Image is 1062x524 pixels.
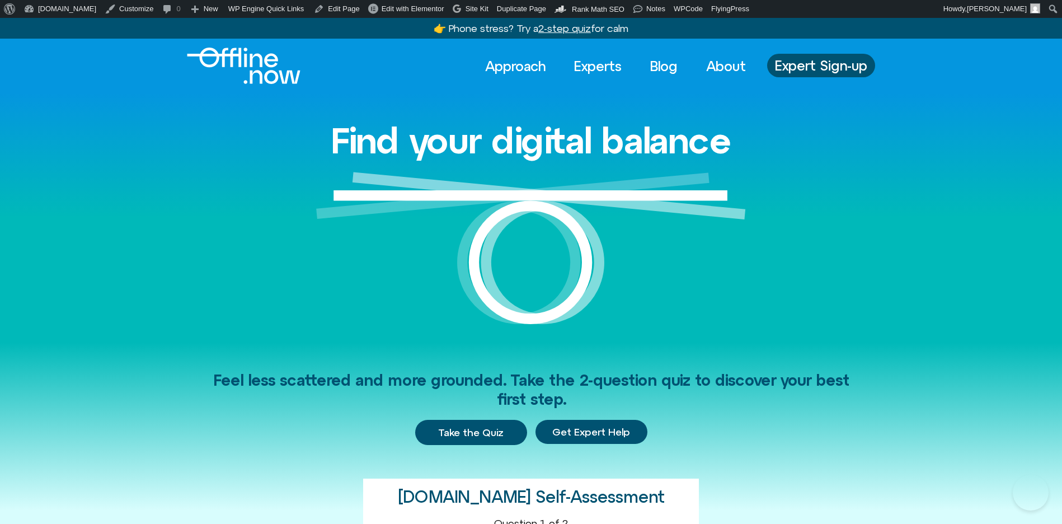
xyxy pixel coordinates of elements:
[535,420,647,446] div: Get Expert Help
[382,4,444,13] span: Edit with Elementor
[187,48,281,84] div: Logo
[187,48,300,84] img: Offline.Now logo in white. Text of the words offline.now with a line going through the "O"
[775,58,867,73] span: Expert Sign-up
[572,5,624,13] span: Rank Math SEO
[475,54,556,78] a: Approach
[696,54,756,78] a: About
[564,54,632,78] a: Experts
[538,22,591,34] u: 2-step quiz
[316,172,746,343] img: Graphic of a white circle with a white line balancing on top to represent balance.
[640,54,688,78] a: Blog
[1013,475,1049,511] iframe: Botpress
[438,427,504,439] span: Take the Quiz
[767,54,875,77] a: Expert Sign-up
[475,54,756,78] nav: Menu
[331,121,731,160] h1: Find your digital balance
[213,371,849,408] span: Feel less scattered and more grounded. Take the 2-question quiz to discover your best first step.
[466,4,488,13] span: Site Kit
[967,4,1027,13] span: [PERSON_NAME]
[535,420,647,445] a: Get Expert Help
[398,488,665,506] h2: [DOMAIN_NAME] Self-Assessment
[434,22,628,34] a: 👉 Phone stress? Try a2-step quizfor calm
[552,427,630,438] span: Get Expert Help
[415,420,527,446] a: Take the Quiz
